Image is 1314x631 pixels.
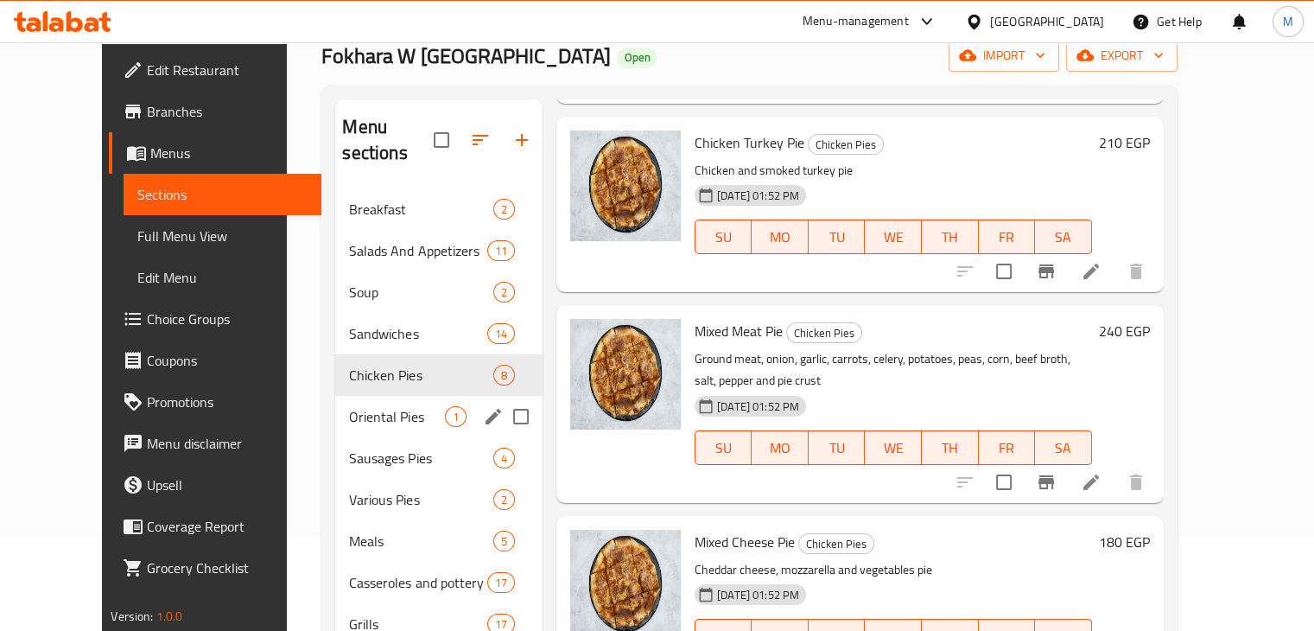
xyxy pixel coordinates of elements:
[962,45,1045,67] span: import
[480,404,506,430] button: edit
[349,323,486,344] span: Sandwiches
[1042,436,1085,461] span: SA
[1115,251,1157,292] button: delete
[1042,225,1085,250] span: SA
[335,230,543,271] div: Salads And Appetizers11
[695,160,1092,182] p: Chicken and smoked turkey pie
[865,430,922,465] button: WE
[494,492,514,508] span: 2
[335,562,543,603] div: Casseroles and pottery17
[922,430,979,465] button: TH
[321,36,610,75] span: Fokhara W [GEOGRAPHIC_DATA]
[759,225,802,250] span: MO
[487,323,515,344] div: items
[349,240,486,261] span: Salads And Appetizers
[487,572,515,593] div: items
[335,188,543,230] div: Breakfast2
[137,226,308,246] span: Full Menu View
[1099,530,1150,554] h6: 180 EGP
[570,319,681,430] img: Mixed Meat Pie
[349,199,492,220] div: Breakfast
[799,534,873,554] span: Chicken Pies
[109,298,321,340] a: Choice Groups
[803,11,909,32] div: Menu-management
[710,587,806,603] span: [DATE] 01:52 PM
[488,326,514,342] span: 14
[787,323,861,343] span: Chicken Pies
[986,436,1029,461] span: FR
[695,220,752,254] button: SU
[349,531,492,551] span: Meals
[617,48,657,68] div: Open
[695,348,1092,392] p: Ground meat, onion, garlic, carrots, celery, potatoes, peas, corn, beef broth, salt, pepper and p...
[1035,430,1092,465] button: SA
[494,284,514,301] span: 2
[493,448,515,468] div: items
[929,436,972,461] span: TH
[710,188,806,204] span: [DATE] 01:52 PM
[494,367,514,384] span: 8
[1115,462,1157,503] button: delete
[147,558,308,578] span: Grocery Checklist
[494,533,514,550] span: 5
[752,220,809,254] button: MO
[494,450,514,467] span: 4
[137,184,308,205] span: Sections
[702,436,745,461] span: SU
[147,350,308,371] span: Coupons
[798,533,874,554] div: Chicken Pies
[809,220,866,254] button: TU
[949,40,1059,72] button: import
[109,91,321,132] a: Branches
[109,381,321,423] a: Promotions
[1099,131,1150,155] h6: 210 EGP
[1035,220,1092,254] button: SA
[695,430,752,465] button: SU
[147,60,308,80] span: Edit Restaurant
[986,225,1029,250] span: FR
[349,448,492,468] span: Sausages Pies
[109,49,321,91] a: Edit Restaurant
[342,114,434,166] h2: Menu sections
[494,201,514,218] span: 2
[124,215,321,257] a: Full Menu View
[1066,40,1178,72] button: export
[872,225,915,250] span: WE
[752,430,809,465] button: MO
[809,135,883,155] span: Chicken Pies
[501,119,543,161] button: Add section
[423,122,460,158] span: Select all sections
[335,313,543,354] div: Sandwiches14
[759,436,802,461] span: MO
[109,506,321,547] a: Coverage Report
[349,572,486,593] span: Casseroles and pottery
[979,430,1036,465] button: FR
[1081,472,1101,493] a: Edit menu item
[488,243,514,259] span: 11
[1025,462,1067,503] button: Branch-specific-item
[349,282,492,303] span: Soup
[349,406,444,427] span: Oriental Pies
[460,119,501,161] span: Sort sections
[335,396,543,437] div: Oriental Pies1edit
[710,398,806,415] span: [DATE] 01:52 PM
[446,409,466,425] span: 1
[147,475,308,495] span: Upsell
[147,516,308,537] span: Coverage Report
[922,220,979,254] button: TH
[445,406,467,427] div: items
[1283,12,1293,31] span: M
[617,50,657,65] span: Open
[493,531,515,551] div: items
[493,489,515,510] div: items
[147,433,308,454] span: Menu disclaimer
[986,253,1022,290] span: Select to update
[349,489,492,510] span: Various Pies
[335,354,543,396] div: Chicken Pies8
[335,520,543,562] div: Meals5
[147,309,308,329] span: Choice Groups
